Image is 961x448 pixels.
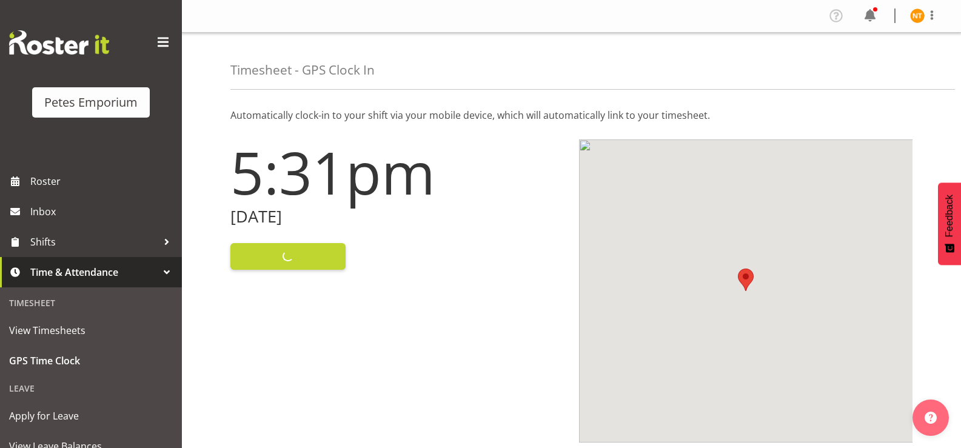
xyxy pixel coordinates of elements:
h4: Timesheet - GPS Clock In [230,63,375,77]
a: View Timesheets [3,315,179,346]
div: Timesheet [3,290,179,315]
h2: [DATE] [230,207,564,226]
span: GPS Time Clock [9,352,173,370]
div: Leave [3,376,179,401]
div: Petes Emporium [44,93,138,112]
a: GPS Time Clock [3,346,179,376]
img: help-xxl-2.png [925,412,937,424]
span: Shifts [30,233,158,251]
span: Roster [30,172,176,190]
img: Rosterit website logo [9,30,109,55]
h1: 5:31pm [230,139,564,205]
span: Feedback [944,195,955,237]
span: Time & Attendance [30,263,158,281]
span: Apply for Leave [9,407,173,425]
img: nicole-thomson8388.jpg [910,8,925,23]
p: Automatically clock-in to your shift via your mobile device, which will automatically link to you... [230,108,912,122]
button: Feedback - Show survey [938,182,961,265]
a: Apply for Leave [3,401,179,431]
span: Inbox [30,202,176,221]
span: View Timesheets [9,321,173,339]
